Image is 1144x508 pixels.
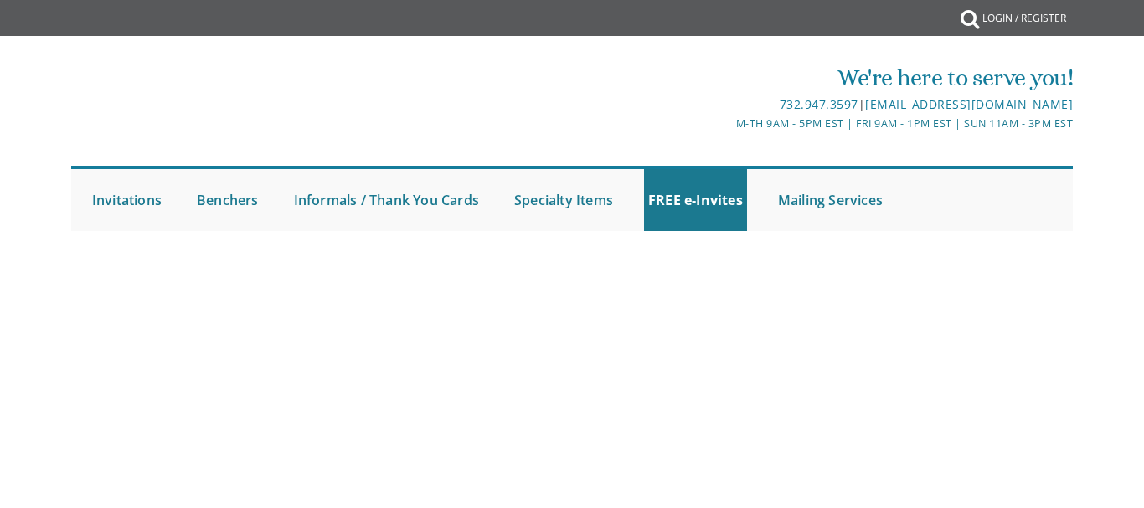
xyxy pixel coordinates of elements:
div: We're here to serve you! [406,61,1074,95]
div: | [406,95,1074,115]
a: Invitations [88,169,166,231]
a: Specialty Items [510,169,617,231]
a: Informals / Thank You Cards [290,169,483,231]
a: FREE e-Invites [644,169,747,231]
a: Mailing Services [774,169,887,231]
a: [EMAIL_ADDRESS][DOMAIN_NAME] [865,96,1073,112]
a: 732.947.3597 [780,96,858,112]
div: M-Th 9am - 5pm EST | Fri 9am - 1pm EST | Sun 11am - 3pm EST [406,115,1074,132]
a: Benchers [193,169,263,231]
